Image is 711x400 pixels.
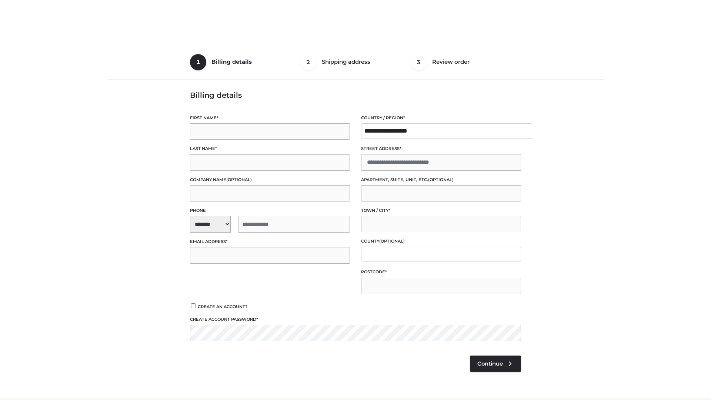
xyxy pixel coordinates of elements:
span: Review order [432,58,470,65]
label: Postcode [361,269,521,276]
span: Billing details [211,58,252,65]
label: Create account password [190,316,521,323]
input: Create an account? [190,303,197,308]
h3: Billing details [190,91,521,100]
span: (optional) [226,177,252,182]
span: Create an account? [198,304,248,309]
span: Shipping address [322,58,370,65]
label: Apartment, suite, unit, etc. [361,176,521,183]
label: County [361,238,521,245]
label: Email address [190,238,350,245]
span: 2 [300,54,317,70]
span: (optional) [428,177,454,182]
span: 1 [190,54,206,70]
label: Town / City [361,207,521,214]
label: Company name [190,176,350,183]
span: 3 [411,54,427,70]
label: Street address [361,145,521,152]
span: (optional) [379,239,405,244]
label: Phone [190,207,350,214]
label: Last name [190,145,350,152]
label: Country / Region [361,114,521,121]
span: Continue [477,360,503,367]
a: Continue [470,356,521,372]
label: First name [190,114,350,121]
